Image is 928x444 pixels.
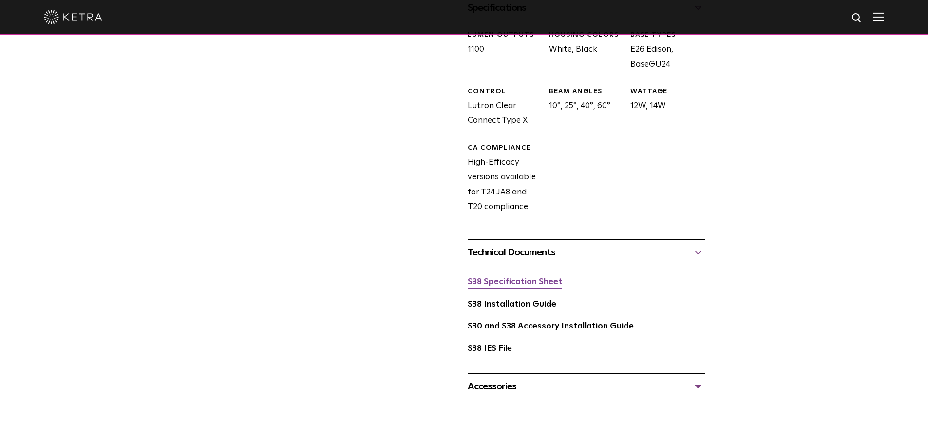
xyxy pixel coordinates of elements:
[630,87,704,97] div: WATTAGE
[468,345,512,353] a: S38 IES File
[542,30,623,72] div: White, Black
[468,322,634,330] a: S30 and S38 Accessory Installation Guide
[542,87,623,129] div: 10°, 25°, 40°, 60°
[873,12,884,21] img: Hamburger%20Nav.svg
[468,30,542,40] div: LUMEN OUTPUTS
[468,245,705,260] div: Technical Documents
[623,30,704,72] div: E26 Edison, BaseGU24
[851,12,863,24] img: search icon
[468,379,705,394] div: Accessories
[460,143,542,215] div: High-Efficacy versions available for T24 JA8 and T20 compliance
[44,10,102,24] img: ketra-logo-2019-white
[468,300,556,309] a: S38 Installation Guide
[549,30,623,40] div: HOUSING COLORS
[460,87,542,129] div: Lutron Clear Connect Type X
[630,30,704,40] div: BASE TYPES
[549,87,623,97] div: BEAM ANGLES
[468,87,542,97] div: CONTROL
[468,278,562,286] a: S38 Specification Sheet
[460,30,542,72] div: 1100
[468,143,542,153] div: CA Compliance
[623,87,704,129] div: 12W, 14W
